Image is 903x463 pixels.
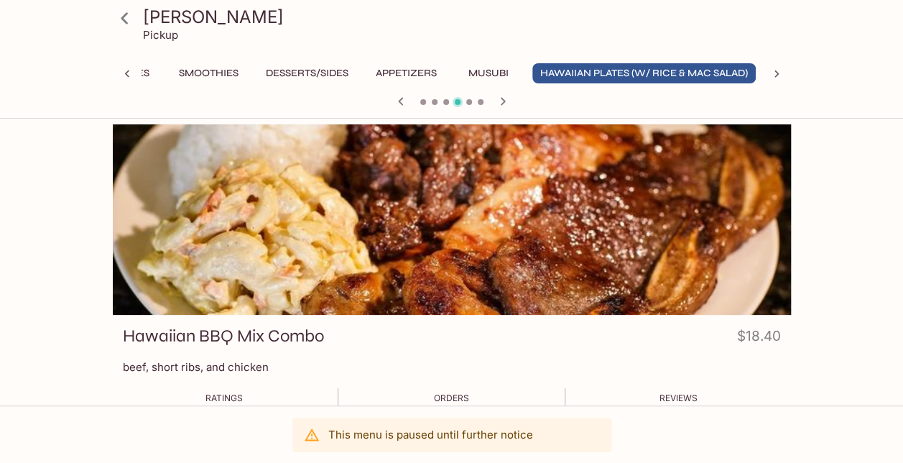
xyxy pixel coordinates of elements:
button: Appetizers [368,63,445,83]
span: Reviews [659,393,698,403]
p: Pickup [143,28,178,42]
p: This menu is paused until further notice [328,428,533,441]
button: Hawaiian Plates (w/ Rice & Mac Salad) [532,63,756,83]
button: Musubi [456,63,521,83]
span: Orders [434,393,469,403]
h3: [PERSON_NAME] [143,6,785,28]
div: Hawaiian BBQ Mix Combo [113,124,791,315]
h4: $18.40 [737,325,781,353]
button: Desserts/Sides [258,63,356,83]
span: Ratings [205,393,243,403]
button: Smoothies [171,63,246,83]
h3: Hawaiian BBQ Mix Combo [123,325,324,347]
p: beef, short ribs, and chicken [123,360,781,374]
